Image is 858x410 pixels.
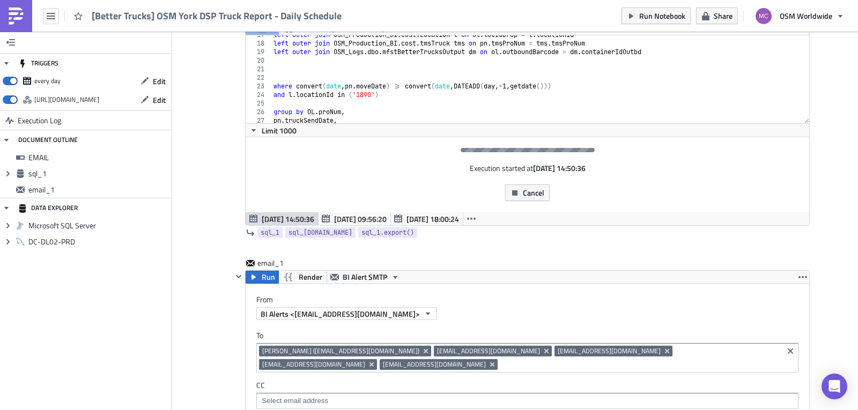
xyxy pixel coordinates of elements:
[390,212,463,225] button: [DATE] 18:00:24
[262,125,297,136] span: Limit 1000
[542,346,552,356] button: Remove Tag
[257,258,300,269] span: email_1
[257,227,283,238] a: sql_1
[153,94,166,106] span: Edit
[246,108,271,116] div: 26
[523,187,544,198] span: Cancel
[358,227,417,238] a: sql_1.export()
[246,99,271,108] div: 25
[256,331,798,340] label: To
[28,221,168,230] span: Microsoft SQL Server
[18,130,78,150] div: DOCUMENT OUTLINE
[822,374,847,399] div: Open Intercom Messenger
[246,271,279,284] button: Run
[361,227,414,238] span: sql_1.export()
[246,124,300,137] button: Limit 1000
[278,271,327,284] button: Render
[299,271,322,284] span: Render
[639,10,685,21] span: Run Notebook
[4,4,537,21] body: Rich Text Area. Press ALT-0 for help.
[256,295,809,304] label: From
[663,346,672,356] button: Remove Tag
[533,162,586,174] strong: [DATE] 14:50:36
[246,116,271,125] div: 27
[755,7,773,25] img: Avatar
[318,212,391,225] button: [DATE] 09:56:20
[34,73,61,89] div: every day
[28,185,168,195] span: email_1
[289,227,352,238] span: sql_[DOMAIN_NAME]
[262,360,365,369] span: [EMAIL_ADDRESS][DOMAIN_NAME]
[367,359,377,370] button: Remove Tag
[261,227,279,238] span: sql_1
[8,8,25,25] img: PushMetrics
[749,4,850,28] button: OSM Worldwide
[28,169,168,178] span: sql_1
[18,198,78,218] div: DATA EXPLORER
[18,54,58,73] div: TRIGGERS
[246,73,271,82] div: 22
[262,347,419,355] span: [PERSON_NAME] ([EMAIL_ADDRESS][DOMAIN_NAME])
[153,76,166,87] span: Edit
[696,8,738,24] button: Share
[505,184,550,201] button: Cancel
[246,39,271,48] div: 18
[327,271,403,284] button: BI Alert SMTP
[488,359,498,370] button: Remove Tag
[246,212,319,225] button: [DATE] 14:50:36
[246,65,271,73] div: 21
[256,381,798,390] label: CC
[246,82,271,91] div: 23
[285,227,356,238] a: sql_[DOMAIN_NAME]
[558,347,661,355] span: [EMAIL_ADDRESS][DOMAIN_NAME]
[259,396,795,406] input: Select em ail add ress
[92,10,343,22] span: [Better Trucks] OSM York DSP Truck Report - Daily Schedule
[780,10,832,21] span: OSM Worldwide
[246,91,271,99] div: 24
[232,270,245,283] button: Hide content
[714,10,733,21] span: Share
[406,213,459,225] span: [DATE] 18:00:24
[246,56,271,65] div: 20
[437,347,540,355] span: [EMAIL_ADDRESS][DOMAIN_NAME]
[135,92,171,108] button: Edit
[28,153,168,162] span: EMAIL
[421,346,431,356] button: Remove Tag
[28,237,168,247] span: DC-DL02-PRD
[135,73,171,90] button: Edit
[261,308,420,319] span: BI Alerts <[EMAIL_ADDRESS][DOMAIN_NAME]>
[334,213,387,225] span: [DATE] 09:56:20
[622,8,691,24] button: Run Notebook
[256,307,437,320] button: BI Alerts <[EMAIL_ADDRESS][DOMAIN_NAME]>
[262,213,314,225] span: [DATE] 14:50:36
[4,13,537,21] div: {{ utils.html_table(sql_[DOMAIN_NAME], border=1, cellspacing=2, cellpadding=2, width='auto', alig...
[784,345,797,357] button: Clear selected items
[246,48,271,56] div: 19
[34,92,99,108] div: https://pushmetrics.io/api/v1/report/AklOn1BLV1/webhook?token=1700f00ba76644a89f6a77fa9eda96a2
[343,271,387,284] span: BI Alert SMTP
[262,271,275,284] span: Run
[470,163,586,174] div: Execution started at
[18,111,61,130] span: Execution Log
[383,360,486,369] span: [EMAIL_ADDRESS][DOMAIN_NAME]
